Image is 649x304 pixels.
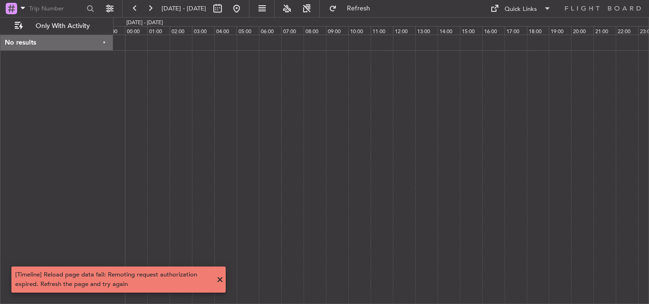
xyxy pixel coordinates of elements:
div: 12:00 [393,26,415,35]
div: 20:00 [571,26,593,35]
span: [DATE] - [DATE] [162,4,206,13]
div: 18:00 [527,26,549,35]
div: 14:00 [438,26,460,35]
div: 00:00 [125,26,147,35]
span: Refresh [339,5,379,12]
div: 10:00 [348,26,371,35]
div: 02:00 [170,26,192,35]
div: 04:00 [214,26,237,35]
button: Quick Links [486,1,556,16]
div: 16:00 [482,26,505,35]
div: [Timeline] Reload page data fail: Remoting request authorization expired. Refresh the page and tr... [15,270,211,289]
div: 03:00 [192,26,214,35]
span: Only With Activity [25,23,100,29]
div: 06:00 [259,26,281,35]
div: Quick Links [505,5,537,14]
div: 19:00 [549,26,571,35]
div: 21:00 [593,26,616,35]
div: 09:00 [326,26,348,35]
input: Trip Number [29,1,84,16]
button: Only With Activity [10,18,103,34]
div: [DATE] - [DATE] [126,19,163,27]
div: 13:00 [415,26,438,35]
div: 11:00 [371,26,393,35]
div: 05:00 [237,26,259,35]
div: 15:00 [460,26,482,35]
div: 22:00 [616,26,638,35]
div: 01:00 [147,26,170,35]
button: Refresh [324,1,382,16]
div: 17:00 [505,26,527,35]
div: 07:00 [281,26,304,35]
div: 23:00 [103,26,125,35]
div: 08:00 [304,26,326,35]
